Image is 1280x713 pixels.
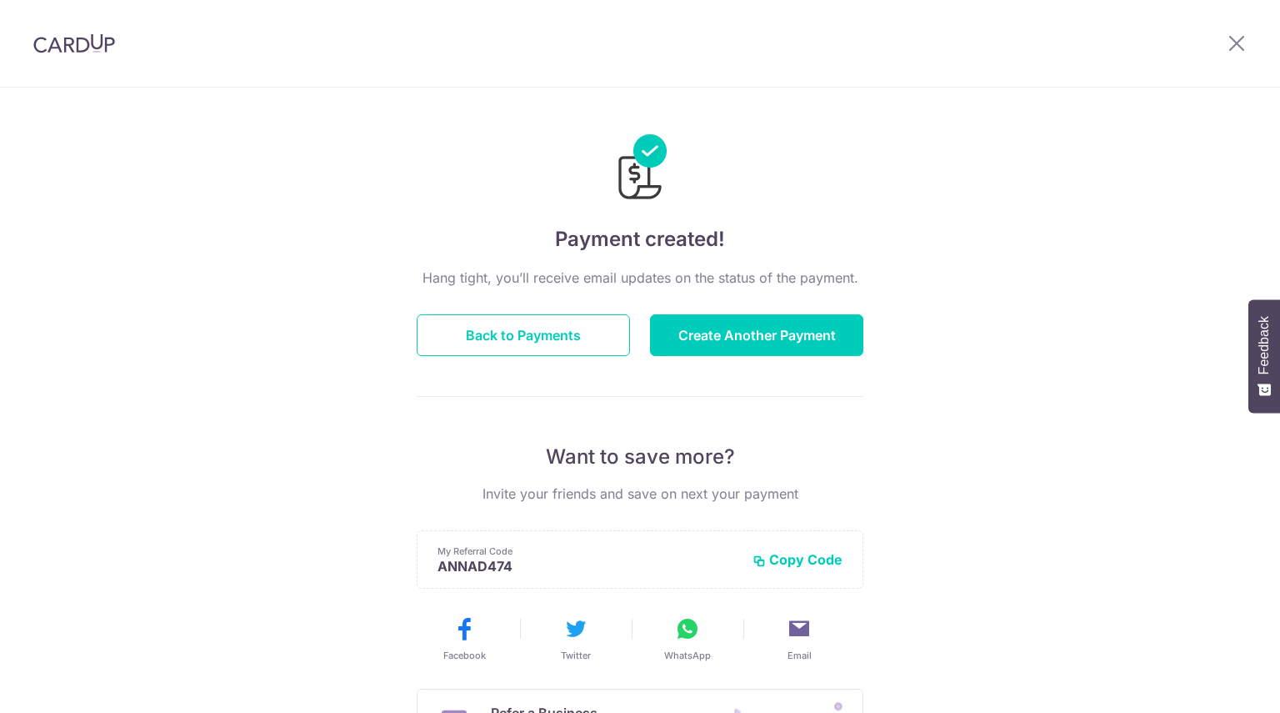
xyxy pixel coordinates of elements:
button: Back to Payments [417,314,630,356]
span: Facebook [443,649,486,662]
h4: Payment created! [417,224,863,254]
img: Payments [613,134,667,204]
p: ANNAD474 [437,558,739,575]
p: Invite your friends and save on next your payment [417,484,863,504]
span: Feedback [1257,316,1272,374]
button: WhatsApp [638,615,737,662]
button: Email [750,615,848,662]
p: My Referral Code [437,545,739,558]
button: Twitter [527,615,625,662]
button: Copy Code [752,551,842,568]
p: Hang tight, you’ll receive email updates on the status of the payment. [417,268,863,288]
p: Want to save more? [417,444,863,470]
button: Create Another Payment [650,314,863,356]
img: CardUp [33,33,115,53]
span: WhatsApp [664,649,711,662]
button: Facebook [415,615,513,662]
span: Twitter [561,649,591,662]
button: Feedback - Show survey [1248,299,1280,413]
span: Email [787,649,812,662]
